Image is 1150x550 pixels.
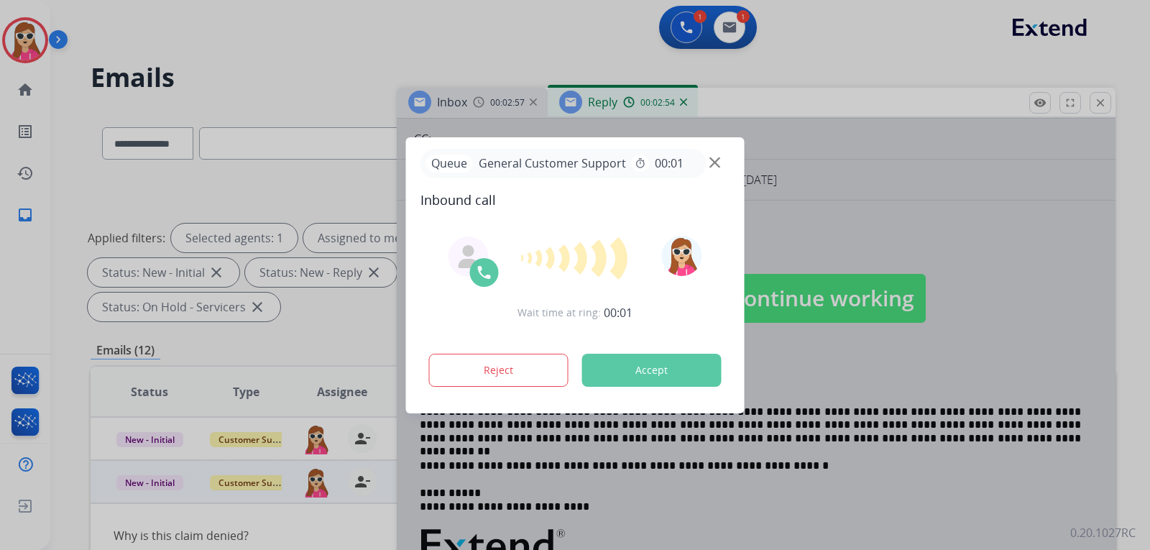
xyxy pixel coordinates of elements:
[517,306,601,320] span: Wait time at ring:
[429,354,569,387] button: Reject
[635,157,646,169] mat-icon: timer
[655,155,684,172] span: 00:01
[457,245,480,268] img: agent-avatar
[476,264,493,281] img: call-icon
[604,304,632,321] span: 00:01
[661,236,701,276] img: avatar
[420,190,730,210] span: Inbound call
[1070,524,1136,541] p: 0.20.1027RC
[709,157,720,168] img: close-button
[473,155,632,172] span: General Customer Support
[582,354,722,387] button: Accept
[426,155,473,173] p: Queue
